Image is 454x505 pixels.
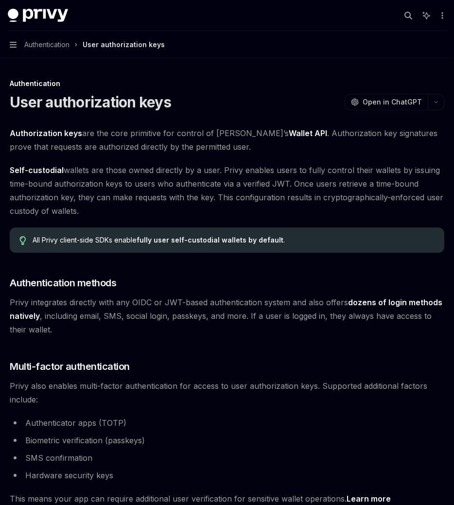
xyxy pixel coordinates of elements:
li: Authenticator apps (TOTP) [10,416,444,430]
div: All Privy client-side SDKs enable . [33,235,435,245]
span: Multi-factor authentication [10,360,130,373]
span: Open in ChatGPT [363,97,422,107]
svg: Tip [19,236,26,245]
img: dark logo [8,9,68,22]
strong: Self-custodial [10,165,64,175]
a: Learn more [347,494,391,504]
div: Authentication [10,79,444,88]
button: Open in ChatGPT [345,94,428,110]
span: wallets are those owned directly by a user. Privy enables users to fully control their wallets by... [10,163,444,218]
span: Privy integrates directly with any OIDC or JWT-based authentication system and also offers , incl... [10,296,444,336]
span: Privy also enables multi-factor authentication for access to user authorization keys. Supported a... [10,379,444,406]
li: Hardware security keys [10,469,444,482]
a: Authorization keys [10,128,82,139]
li: SMS confirmation [10,451,444,465]
span: are the core primitive for control of [PERSON_NAME]’s . Authorization key signatures prove that r... [10,126,444,154]
h1: User authorization keys [10,93,171,111]
span: Authentication [24,39,70,51]
a: Wallet API [289,128,327,139]
button: More actions [437,9,446,22]
li: Biometric verification (passkeys) [10,434,444,447]
span: Authentication methods [10,276,116,290]
div: User authorization keys [83,39,165,51]
strong: fully user self-custodial wallets by default [137,236,283,244]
